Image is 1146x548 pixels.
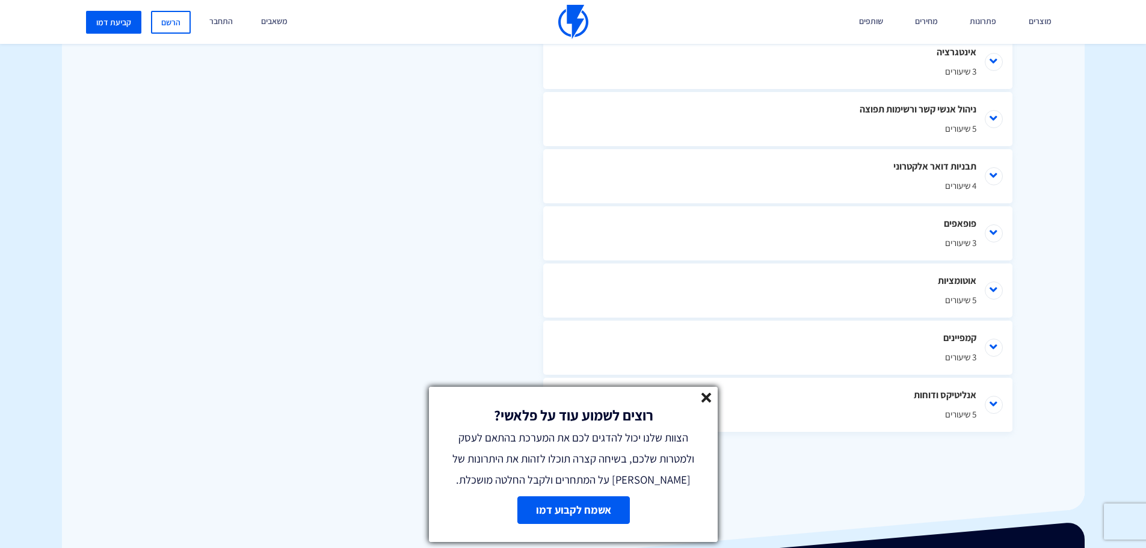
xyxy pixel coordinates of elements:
li: פופאפים [543,206,1012,260]
a: הרשם [151,11,191,34]
span: 5 שיעורים [579,294,976,306]
li: קמפיינים [543,321,1012,375]
span: 5 שיעורים [579,122,976,135]
span: 3 שיעורים [579,65,976,78]
li: אוטומציות [543,263,1012,318]
li: אנליטיקס ודוחות [543,378,1012,432]
a: קביעת דמו [86,11,141,34]
span: 4 שיעורים [579,179,976,192]
span: 5 שיעורים [579,408,976,420]
li: ניהול אנשי קשר ורשימות תפוצה [543,92,1012,146]
li: אינטגרציה [543,35,1012,89]
li: תבניות דואר אלקטרוני [543,149,1012,203]
span: 3 שיעורים [579,351,976,363]
span: 3 שיעורים [579,236,976,249]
